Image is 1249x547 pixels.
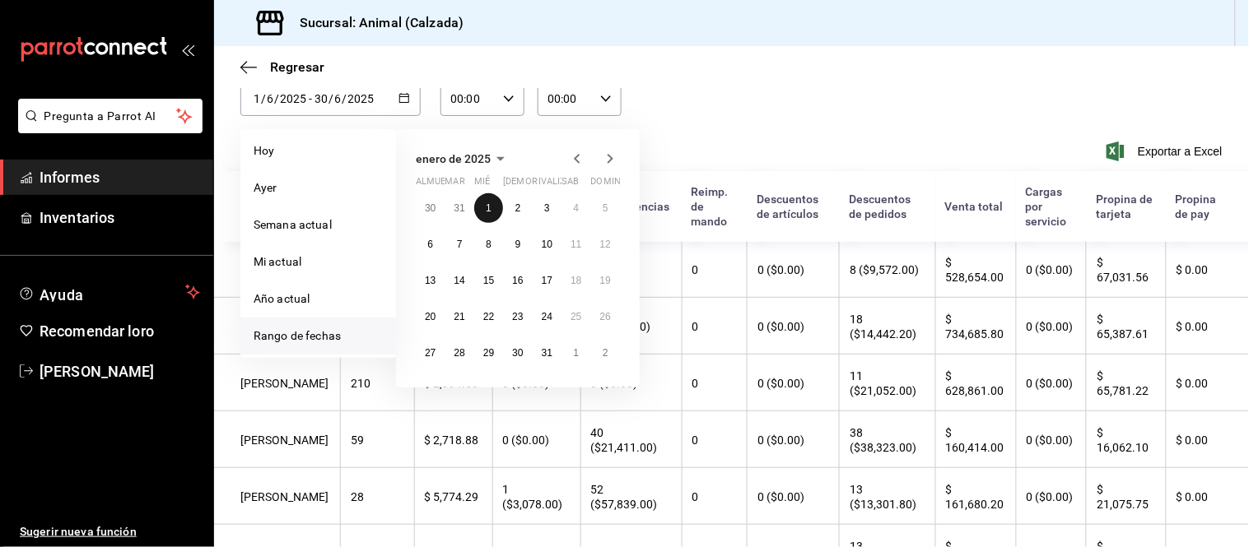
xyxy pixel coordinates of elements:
abbr: 19 de enero de 2025 [600,275,611,286]
button: 24 de enero de 2025 [533,302,562,331]
font: 16,062.10 [1097,441,1149,454]
input: Mes [334,92,343,105]
font: $ [946,369,953,382]
button: 2 de enero de 2025 [503,193,532,223]
font: $ [946,313,953,326]
abbr: 2 de enero de 2025 [515,202,521,214]
font: Año actual [254,292,310,305]
font: 13 [425,275,436,286]
font: 7 [457,239,463,250]
font: 210 [351,377,371,390]
input: Mes [266,92,274,105]
font: 21,075.75 [1097,498,1149,511]
font: Exportar a Excel [1138,145,1223,158]
font: 65,387.61 [1097,327,1149,341]
abbr: 12 de enero de 2025 [600,239,611,250]
font: sab [562,176,579,187]
abbr: 23 de enero de 2025 [512,311,523,322]
font: $ [1177,377,1183,390]
font: $ [946,483,953,496]
abbr: 20 de enero de 2025 [425,311,436,322]
font: Ayuda [40,286,84,304]
font: 11 ($21,052.00) [850,369,916,397]
font: 2 [603,347,608,359]
font: 13 ($13,301.80) [850,483,916,511]
font: 0 ($0.00) [757,490,804,503]
font: 0 ($0.00) [1027,377,1074,390]
abbr: viernes [533,176,578,193]
font: 2,718.88 [434,433,479,447]
abbr: 10 de enero de 2025 [542,239,552,250]
font: $ [1097,369,1103,382]
abbr: 27 de enero de 2025 [425,347,436,359]
button: 17 de enero de 2025 [533,266,562,295]
font: 19 [600,275,611,286]
button: enero de 2025 [416,149,510,169]
font: enero de 2025 [416,152,491,165]
font: / [261,92,266,105]
button: 19 de enero de 2025 [591,266,620,295]
abbr: 15 de enero de 2025 [483,275,494,286]
button: 26 de enero de 2025 [591,302,620,331]
abbr: 1 de enero de 2025 [486,202,492,214]
font: $ [425,490,431,503]
font: Descuentos de artículos [757,193,818,221]
font: 4 [573,202,579,214]
input: Día [253,92,261,105]
button: 12 de enero de 2025 [591,229,620,259]
abbr: 6 de enero de 2025 [427,239,433,250]
button: abrir_cajón_menú [181,43,194,56]
abbr: lunes [416,176,464,193]
font: 22 [483,311,494,322]
font: Venta total [945,201,1004,214]
button: 18 de enero de 2025 [562,266,590,295]
abbr: 31 de diciembre de 2024 [454,202,464,214]
font: [PERSON_NAME] [240,433,329,447]
font: 0 [692,490,699,503]
abbr: 1 de febrero de 2025 [573,347,579,359]
font: [PERSON_NAME] [240,377,329,390]
font: 40 ($21,411.00) [591,426,658,454]
abbr: 3 de enero de 2025 [544,202,550,214]
abbr: jueves [503,176,600,193]
button: 1 de enero de 2025 [474,193,503,223]
button: 13 de enero de 2025 [416,266,445,295]
font: 27 [425,347,436,359]
button: 9 de enero de 2025 [503,229,532,259]
abbr: 2 de febrero de 2025 [603,347,608,359]
font: Regresar [270,59,324,75]
button: 7 de enero de 2025 [445,229,473,259]
font: 1 ($3,078.00) [503,483,563,511]
button: 11 de enero de 2025 [562,229,590,259]
font: - [309,92,312,105]
font: 0 [692,433,699,447]
button: 23 de enero de 2025 [503,302,532,331]
font: 8 ($9,572.00) [850,263,919,276]
font: 0.00 [1186,263,1209,276]
font: 65,781.22 [1097,384,1149,397]
button: Exportar a Excel [1110,141,1223,161]
font: 9 [515,239,521,250]
font: $ [1177,433,1183,447]
font: 0 ($0.00) [1027,490,1074,503]
button: 5 de enero de 2025 [591,193,620,223]
font: almuerzo [416,176,464,187]
font: 0.00 [1186,490,1209,503]
font: 31 [542,347,552,359]
abbr: 18 de enero de 2025 [571,275,581,286]
font: Mi actual [254,255,301,268]
button: 2 de febrero de 2025 [591,338,620,368]
button: 14 de enero de 2025 [445,266,473,295]
abbr: 24 de enero de 2025 [542,311,552,322]
font: 21 [454,311,464,322]
font: [PERSON_NAME] [40,363,155,380]
button: 30 de diciembre de 2024 [416,193,445,223]
abbr: 5 de enero de 2025 [603,202,608,214]
font: Cargas por servicio [1026,186,1067,229]
abbr: domingo [591,176,631,193]
font: $ [425,433,431,447]
font: Reimp. de mando [692,186,729,229]
font: $ [1097,257,1103,270]
font: 0.00 [1186,320,1209,333]
font: Semana actual [254,218,332,231]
